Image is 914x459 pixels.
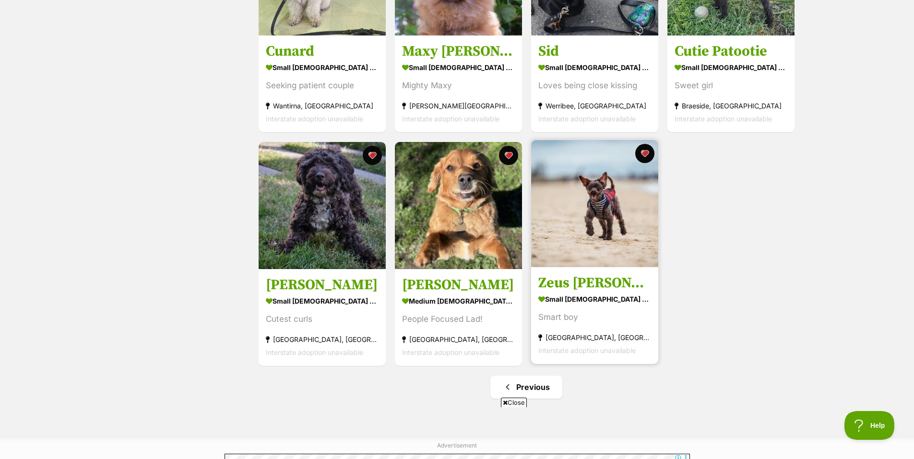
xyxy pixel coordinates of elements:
h3: [PERSON_NAME] [402,276,515,294]
div: Loves being close kissing [538,80,651,93]
iframe: Advertisement [283,411,632,454]
h3: Cunard [266,43,379,61]
div: [PERSON_NAME][GEOGRAPHIC_DATA] [402,100,515,113]
div: Smart boy [538,311,651,324]
div: Wantirna, [GEOGRAPHIC_DATA] [266,100,379,113]
span: Interstate adoption unavailable [538,115,636,123]
div: medium [DEMOGRAPHIC_DATA] Dog [402,294,515,308]
a: [PERSON_NAME] medium [DEMOGRAPHIC_DATA] Dog People Focused Lad! [GEOGRAPHIC_DATA], [GEOGRAPHIC_DA... [395,269,522,366]
div: Mighty Maxy [402,80,515,93]
h3: Cutie Patootie [675,43,787,61]
h3: [PERSON_NAME] [266,276,379,294]
span: Interstate adoption unavailable [266,348,363,356]
img: Lee [395,142,522,269]
div: [GEOGRAPHIC_DATA], [GEOGRAPHIC_DATA] [266,333,379,346]
span: Interstate adoption unavailable [402,115,499,123]
div: Braeside, [GEOGRAPHIC_DATA] [675,100,787,113]
button: favourite [363,146,382,165]
a: Previous page [490,376,562,399]
button: favourite [499,146,518,165]
h3: Sid [538,43,651,61]
img: Zeus Rivero [531,140,658,267]
div: small [DEMOGRAPHIC_DATA] Dog [538,61,651,75]
div: Sweet girl [675,80,787,93]
div: [GEOGRAPHIC_DATA], [GEOGRAPHIC_DATA] [538,331,651,344]
div: [GEOGRAPHIC_DATA], [GEOGRAPHIC_DATA] [402,333,515,346]
div: Werribee, [GEOGRAPHIC_DATA] [538,100,651,113]
div: small [DEMOGRAPHIC_DATA] Dog [538,292,651,306]
span: Interstate adoption unavailable [266,115,363,123]
div: small [DEMOGRAPHIC_DATA] Dog [266,294,379,308]
h3: Maxy [PERSON_NAME] [402,43,515,61]
div: small [DEMOGRAPHIC_DATA] Dog [675,61,787,75]
a: Cutie Patootie small [DEMOGRAPHIC_DATA] Dog Sweet girl Braeside, [GEOGRAPHIC_DATA] Interstate ado... [667,35,795,133]
div: Cutest curls [266,313,379,326]
img: Bertie Kumara [259,142,386,269]
div: small [DEMOGRAPHIC_DATA] Dog [266,61,379,75]
div: Seeking patient couple [266,80,379,93]
a: Cunard small [DEMOGRAPHIC_DATA] Dog Seeking patient couple Wantirna, [GEOGRAPHIC_DATA] Interstate... [259,35,386,133]
a: [PERSON_NAME] small [DEMOGRAPHIC_DATA] Dog Cutest curls [GEOGRAPHIC_DATA], [GEOGRAPHIC_DATA] Inte... [259,269,386,366]
div: small [DEMOGRAPHIC_DATA] Dog [402,61,515,75]
span: Interstate adoption unavailable [538,346,636,354]
button: favourite [635,144,654,163]
h3: Zeus [PERSON_NAME] [538,274,651,292]
a: Sid small [DEMOGRAPHIC_DATA] Dog Loves being close kissing Werribee, [GEOGRAPHIC_DATA] Interstate... [531,35,658,133]
nav: Pagination [258,376,795,399]
span: Interstate adoption unavailable [675,115,772,123]
a: Maxy [PERSON_NAME] small [DEMOGRAPHIC_DATA] Dog Mighty Maxy [PERSON_NAME][GEOGRAPHIC_DATA] Inters... [395,35,522,133]
div: People Focused Lad! [402,313,515,326]
span: Interstate adoption unavailable [402,348,499,356]
iframe: Help Scout Beacon - Open [844,411,895,440]
span: Close [501,398,527,407]
a: Zeus [PERSON_NAME] small [DEMOGRAPHIC_DATA] Dog Smart boy [GEOGRAPHIC_DATA], [GEOGRAPHIC_DATA] In... [531,267,658,364]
